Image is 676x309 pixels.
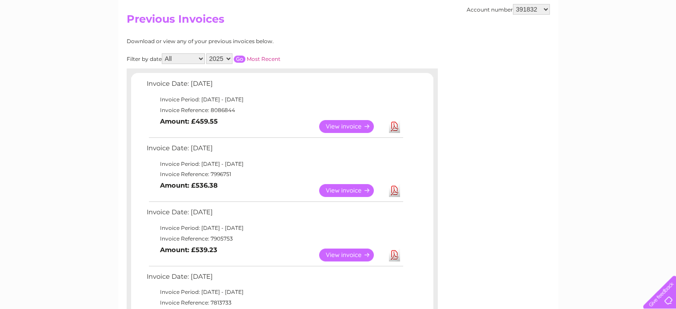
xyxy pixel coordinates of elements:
[319,120,384,133] a: View
[389,184,400,197] a: Download
[389,249,400,261] a: Download
[144,142,404,159] td: Invoice Date: [DATE]
[647,38,668,44] a: Log out
[127,38,360,44] div: Download or view any of your previous invoices below.
[520,38,536,44] a: Water
[144,271,404,287] td: Invoice Date: [DATE]
[144,206,404,223] td: Invoice Date: [DATE]
[144,159,404,169] td: Invoice Period: [DATE] - [DATE]
[144,233,404,244] td: Invoice Reference: 7905753
[128,5,548,43] div: Clear Business is a trading name of Verastar Limited (registered in [GEOGRAPHIC_DATA] No. 3667643...
[542,38,561,44] a: Energy
[508,4,570,16] a: 0333 014 3131
[127,13,550,30] h2: Previous Invoices
[319,184,384,197] a: View
[160,246,217,254] b: Amount: £539.23
[617,38,639,44] a: Contact
[144,78,404,94] td: Invoice Date: [DATE]
[247,56,280,62] a: Most Recent
[319,249,384,261] a: View
[144,223,404,233] td: Invoice Period: [DATE] - [DATE]
[389,120,400,133] a: Download
[160,117,218,125] b: Amount: £459.55
[144,287,404,297] td: Invoice Period: [DATE] - [DATE]
[599,38,612,44] a: Blog
[127,53,360,64] div: Filter by date
[144,105,404,116] td: Invoice Reference: 8086844
[160,181,218,189] b: Amount: £536.38
[144,297,404,308] td: Invoice Reference: 7813733
[24,23,69,50] img: logo.png
[144,94,404,105] td: Invoice Period: [DATE] - [DATE]
[567,38,593,44] a: Telecoms
[467,4,550,15] div: Account number
[144,169,404,180] td: Invoice Reference: 7996751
